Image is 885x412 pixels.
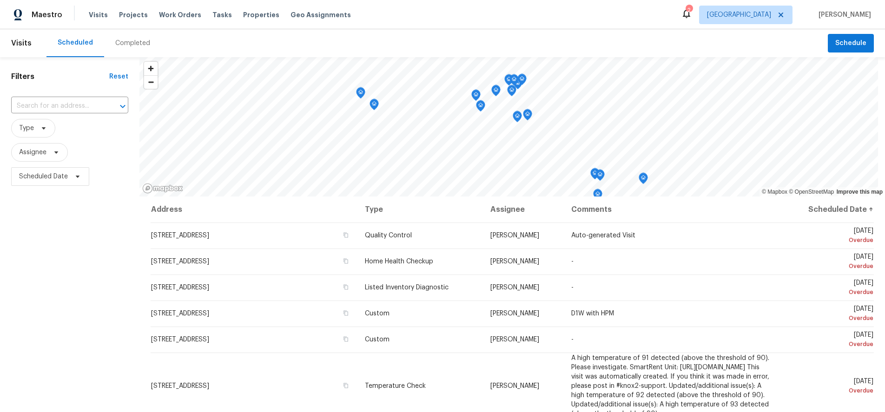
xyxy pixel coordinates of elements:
button: Zoom out [144,75,158,89]
span: Auto-generated Visit [571,232,635,239]
span: [STREET_ADDRESS] [151,258,209,265]
div: Reset [109,72,128,81]
span: Zoom out [144,76,158,89]
div: Map marker [593,189,602,203]
a: Mapbox homepage [142,183,183,194]
div: Map marker [504,74,514,89]
span: Work Orders [159,10,201,20]
span: Type [19,124,34,133]
a: Mapbox [762,189,787,195]
button: Open [116,100,129,113]
a: OpenStreetMap [789,189,834,195]
span: [STREET_ADDRESS] [151,383,209,389]
div: Overdue [788,288,873,297]
span: Home Health Checkup [365,258,433,265]
span: Visits [89,10,108,20]
div: Map marker [513,111,522,125]
span: [PERSON_NAME] [490,383,539,389]
div: Map marker [523,109,532,124]
span: - [571,258,574,265]
span: Scheduled Date [19,172,68,181]
span: Custom [365,310,390,317]
div: Overdue [788,314,873,323]
span: [STREET_ADDRESS] [151,336,209,343]
span: [DATE] [788,280,873,297]
span: [PERSON_NAME] [490,310,539,317]
span: - [571,284,574,291]
div: Overdue [788,262,873,271]
input: Search for an address... [11,99,102,113]
span: Properties [243,10,279,20]
span: [PERSON_NAME] [490,284,539,291]
button: Zoom in [144,62,158,75]
span: [DATE] [788,378,873,395]
span: [STREET_ADDRESS] [151,310,209,317]
span: Visits [11,33,32,53]
span: Assignee [19,148,46,157]
span: - [571,336,574,343]
th: Assignee [483,196,564,222]
div: Scheduled [58,38,93,47]
span: [PERSON_NAME] [490,258,539,265]
div: Map marker [370,99,379,113]
span: Tasks [212,12,232,18]
span: Custom [365,336,390,343]
button: Copy Address [342,231,350,239]
span: Maestro [32,10,62,20]
div: Map marker [356,87,365,102]
div: Map marker [507,85,516,99]
span: [DATE] [788,332,873,349]
span: Projects [119,10,148,20]
div: Completed [115,39,150,48]
span: [PERSON_NAME] [490,232,539,239]
div: Overdue [788,386,873,395]
button: Copy Address [342,309,350,317]
span: [STREET_ADDRESS] [151,284,209,291]
span: [PERSON_NAME] [490,336,539,343]
span: Listed Inventory Diagnostic [365,284,449,291]
button: Copy Address [342,381,350,390]
h1: Filters [11,72,109,81]
div: Map marker [471,90,481,104]
th: Type [357,196,483,222]
canvas: Map [139,57,878,196]
div: 2 [686,6,692,15]
button: Schedule [828,34,874,53]
div: Map marker [517,74,527,88]
span: [DATE] [788,306,873,323]
span: Schedule [835,38,866,49]
span: [GEOGRAPHIC_DATA] [707,10,771,20]
span: D1W with HPM [571,310,614,317]
button: Copy Address [342,283,350,291]
div: Map marker [509,74,519,89]
div: Map marker [595,170,605,184]
span: [STREET_ADDRESS] [151,232,209,239]
span: Geo Assignments [291,10,351,20]
span: [DATE] [788,254,873,271]
div: Map marker [639,173,648,187]
th: Address [151,196,357,222]
span: [PERSON_NAME] [815,10,871,20]
th: Comments [564,196,781,222]
span: Temperature Check [365,383,426,389]
a: Improve this map [837,189,883,195]
div: Overdue [788,235,873,245]
th: Scheduled Date ↑ [781,196,874,222]
button: Copy Address [342,335,350,343]
div: Map marker [590,168,600,183]
div: Map marker [491,85,501,99]
span: [DATE] [788,228,873,245]
div: Overdue [788,340,873,349]
button: Copy Address [342,257,350,265]
div: Map marker [476,100,485,115]
span: Quality Control [365,232,412,239]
